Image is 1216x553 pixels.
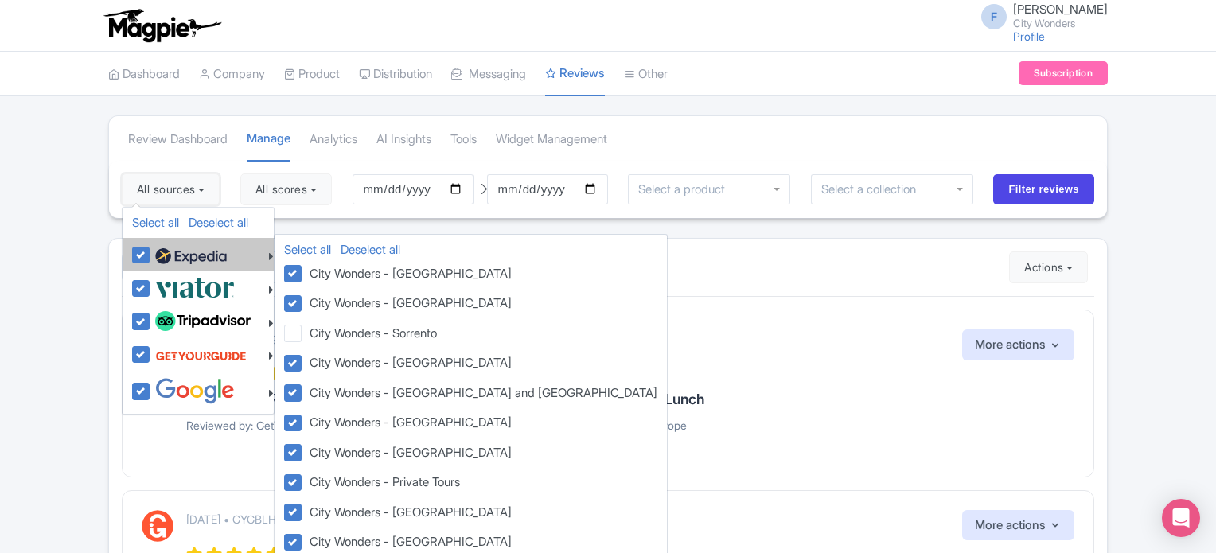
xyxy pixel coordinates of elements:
a: Analytics [310,118,357,162]
a: AI Insights [376,118,431,162]
input: Select a product [638,182,734,197]
a: F [PERSON_NAME] City Wonders [972,3,1108,29]
ul: All sources [122,207,275,415]
a: Review Dashboard [128,118,228,162]
a: Widget Management [496,118,607,162]
button: Actions [1009,251,1088,283]
a: Other [624,53,668,96]
label: City Wonders - [GEOGRAPHIC_DATA] [303,411,512,432]
a: Deselect all [341,242,400,257]
label: City Wonders - Private Tours [303,471,460,492]
img: GetYourGuide Logo [142,510,173,542]
img: expedia22-01-93867e2ff94c7cd37d965f09d456db68.svg [155,244,227,268]
p: Reviewed by: GetYourGuide traveler • [GEOGRAPHIC_DATA] • Source: Magpie City Wonders Europe [186,417,1074,434]
label: City Wonders - [GEOGRAPHIC_DATA] [303,352,512,372]
img: tripadvisor_background-ebb97188f8c6c657a79ad20e0caa6051.svg [155,311,251,332]
input: Select a collection [821,182,927,197]
label: City Wonders - [GEOGRAPHIC_DATA] [303,442,512,462]
a: Reviews [545,52,605,97]
input: Filter reviews [993,174,1094,204]
img: logo-ab69f6fb50320c5b225c76a69d11143b.png [100,8,224,43]
label: City Wonders - [GEOGRAPHIC_DATA] [303,501,512,522]
button: More actions [962,510,1074,541]
a: Deselect all [189,215,248,230]
label: City Wonders - [GEOGRAPHIC_DATA] [303,531,512,551]
button: More actions [962,329,1074,360]
a: Company [199,53,265,96]
span: [PERSON_NAME] [1013,2,1108,17]
a: Select all [132,215,179,230]
label: City Wonders - [GEOGRAPHIC_DATA] and [GEOGRAPHIC_DATA] [303,382,657,403]
button: All sources [122,173,220,205]
a: Subscription [1019,61,1108,85]
a: Messaging [451,53,526,96]
a: Dashboard [108,53,180,96]
img: google-96de159c2084212d3cdd3c2fb262314c.svg [155,378,235,404]
small: City Wonders [1013,18,1108,29]
span: F [981,4,1007,29]
p: [DATE] • GYGBLH353QVB [186,511,318,528]
a: Profile [1013,29,1045,43]
img: get_your_guide-5a6366678479520ec94e3f9d2b9f304b.svg [155,341,247,371]
img: viator-e2bf771eb72f7a6029a5edfbb081213a.svg [155,275,235,301]
a: Distribution [359,53,432,96]
a: Product [284,53,340,96]
a: Manage [247,117,290,162]
label: City Wonders - Sorrento [303,322,437,343]
div: Open Intercom Messenger [1162,499,1200,537]
label: City Wonders - [GEOGRAPHIC_DATA] [303,292,512,313]
a: Tools [450,118,477,162]
button: All scores [240,173,332,205]
a: Select all [284,242,331,257]
label: City Wonders - [GEOGRAPHIC_DATA] [303,263,512,283]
